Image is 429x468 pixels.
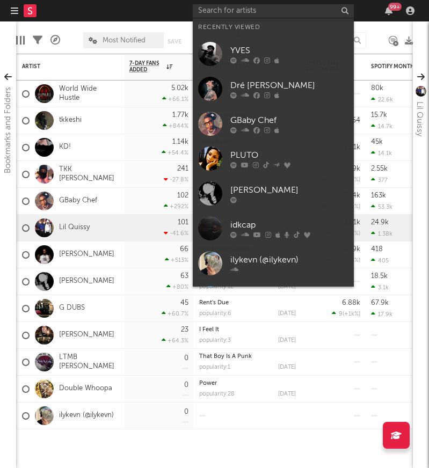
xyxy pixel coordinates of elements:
div: popularity: 28 [199,391,235,397]
div: Lil Quissy [413,101,426,136]
a: GBaby Chef [59,196,97,206]
div: Power [199,381,296,386]
div: 14.7k [371,123,392,130]
div: 67.9k [371,299,389,306]
div: 80k [371,85,383,92]
span: 9 [339,311,343,317]
a: YVES [193,36,354,71]
div: popularity: 6 [199,311,231,317]
div: 24.9k [371,219,389,226]
div: 405 [371,257,389,264]
span: 7-Day Fans Added [129,60,164,73]
div: 99 + [388,3,402,11]
div: 163k [371,192,386,199]
div: 66 [180,246,188,253]
div: [DATE] [278,391,296,397]
div: +66.1 % [162,96,188,103]
div: 0 [184,355,188,362]
div: -27.8 % [164,176,188,183]
a: ilykevn (@ilykevn) [193,246,354,281]
div: I Feel It [199,327,296,333]
div: 101 [178,219,188,226]
div: ilykevn (@ilykevn) [230,253,348,266]
div: [PERSON_NAME] [230,184,348,196]
div: +513 % [165,257,188,264]
a: Power [199,381,217,386]
a: [PERSON_NAME] [59,331,114,340]
div: 3.1k [371,284,389,291]
div: 377 [371,177,388,184]
div: +80 % [166,283,188,290]
a: Double Whoopa [59,384,112,393]
div: 6.88k [342,299,360,306]
div: +844 % [163,122,188,129]
div: 45 [180,299,188,306]
div: popularity: 3 [199,338,231,343]
div: 102 [177,192,188,199]
input: Search for artists [193,4,354,18]
div: Artist [22,63,103,70]
div: ( ) [332,310,360,317]
div: 254 [348,117,360,124]
div: 53.3k [371,203,392,210]
div: 15.7k [371,112,387,119]
div: 0 [184,382,188,389]
a: Lil Quissy [59,223,90,232]
a: I Feel It [199,327,219,333]
div: +64.3 % [162,337,188,344]
a: That Boy Is A Punk [199,354,252,360]
button: Save [168,39,181,45]
a: World Wide Hustle [59,85,119,103]
a: [PERSON_NAME] [59,250,114,259]
div: 0 [184,408,188,415]
div: That Boy Is A Punk [199,354,296,360]
span: +1k % [344,311,359,317]
a: G DUBS [59,304,85,313]
div: Filters [33,27,42,54]
div: [DATE] [278,364,296,370]
a: PLUTO [193,141,354,176]
div: Edit Columns [16,27,25,54]
a: LTMB [PERSON_NAME] [59,353,119,371]
div: popularity: 1 [199,364,230,370]
div: Bookmarks and Folders [2,87,14,173]
div: 23 [181,326,188,333]
div: 418 [371,246,383,253]
div: [DATE] [278,284,296,290]
a: ilykevn (@ilykevn) [59,411,114,420]
button: 99+ [385,6,392,15]
div: +54.4 % [162,149,188,156]
div: 14.1k [371,150,392,157]
div: [DATE] [278,311,296,317]
div: 17.9k [371,311,392,318]
span: Most Notified [103,37,146,44]
div: Rent's Due [199,300,296,306]
div: 1.38k [371,230,392,237]
div: Dré [PERSON_NAME] [230,79,348,92]
div: +60.7 % [162,310,188,317]
div: 5.02k [171,85,188,92]
a: [PERSON_NAME] [59,277,114,286]
div: 1.77k [172,112,188,119]
div: 241 [177,165,188,172]
a: GBaby Chef [193,106,354,141]
div: 45k [371,138,383,145]
div: 2.55k [371,165,388,172]
a: [PERSON_NAME] [193,176,354,211]
div: +292 % [164,203,188,210]
div: -41.6 % [164,230,188,237]
div: PLUTO [230,149,348,162]
div: idkcap [230,218,348,231]
a: KD! [59,143,71,152]
a: idkcap [193,211,354,246]
a: ilyKev [193,281,354,316]
a: tkkeshi [59,116,82,125]
div: YVES [230,44,348,57]
div: 1.14k [172,138,188,145]
div: Recently Viewed [198,21,348,34]
div: [DATE] [278,338,296,343]
a: TKK [PERSON_NAME] [59,165,119,184]
a: Dré [PERSON_NAME] [193,71,354,106]
div: A&R Pipeline [50,27,60,54]
div: 22.6k [371,96,393,103]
